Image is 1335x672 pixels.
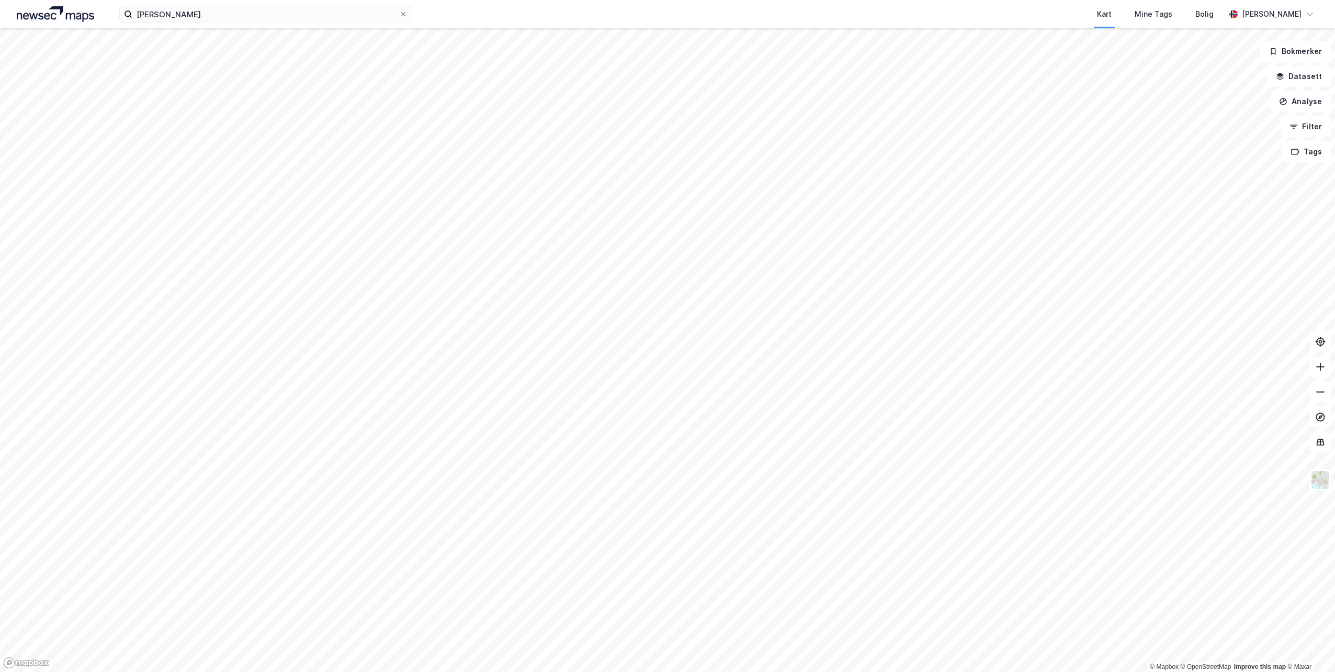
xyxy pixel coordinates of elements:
[1195,8,1214,20] div: Bolig
[1260,41,1331,62] button: Bokmerker
[1181,663,1231,670] a: OpenStreetMap
[17,6,94,22] img: logo.a4113a55bc3d86da70a041830d287a7e.svg
[1283,622,1335,672] div: Kontrollprogram for chat
[1267,66,1331,87] button: Datasett
[1234,663,1286,670] a: Improve this map
[1242,8,1302,20] div: [PERSON_NAME]
[1150,663,1179,670] a: Mapbox
[1135,8,1172,20] div: Mine Tags
[1283,622,1335,672] iframe: Chat Widget
[132,6,399,22] input: Søk på adresse, matrikkel, gårdeiere, leietakere eller personer
[1282,141,1331,162] button: Tags
[1270,91,1331,112] button: Analyse
[1281,116,1331,137] button: Filter
[1097,8,1112,20] div: Kart
[3,657,49,669] a: Mapbox homepage
[1310,470,1330,490] img: Z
